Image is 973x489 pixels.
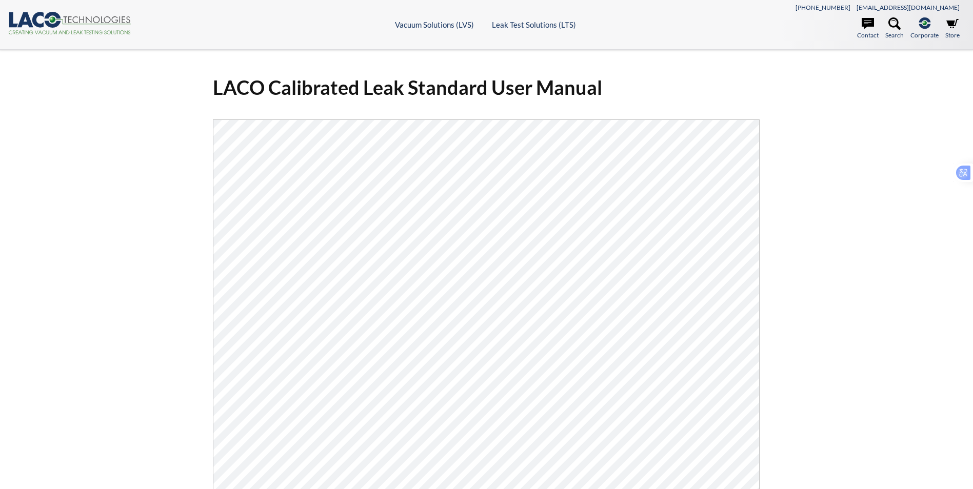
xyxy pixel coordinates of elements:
[395,20,474,29] a: Vacuum Solutions (LVS)
[857,4,960,11] a: [EMAIL_ADDRESS][DOMAIN_NAME]
[857,17,879,40] a: Contact
[945,17,960,40] a: Store
[213,75,760,100] h1: LACO Calibrated Leak Standard User Manual
[796,4,850,11] a: [PHONE_NUMBER]
[492,20,576,29] a: Leak Test Solutions (LTS)
[910,30,939,40] span: Corporate
[885,17,904,40] a: Search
